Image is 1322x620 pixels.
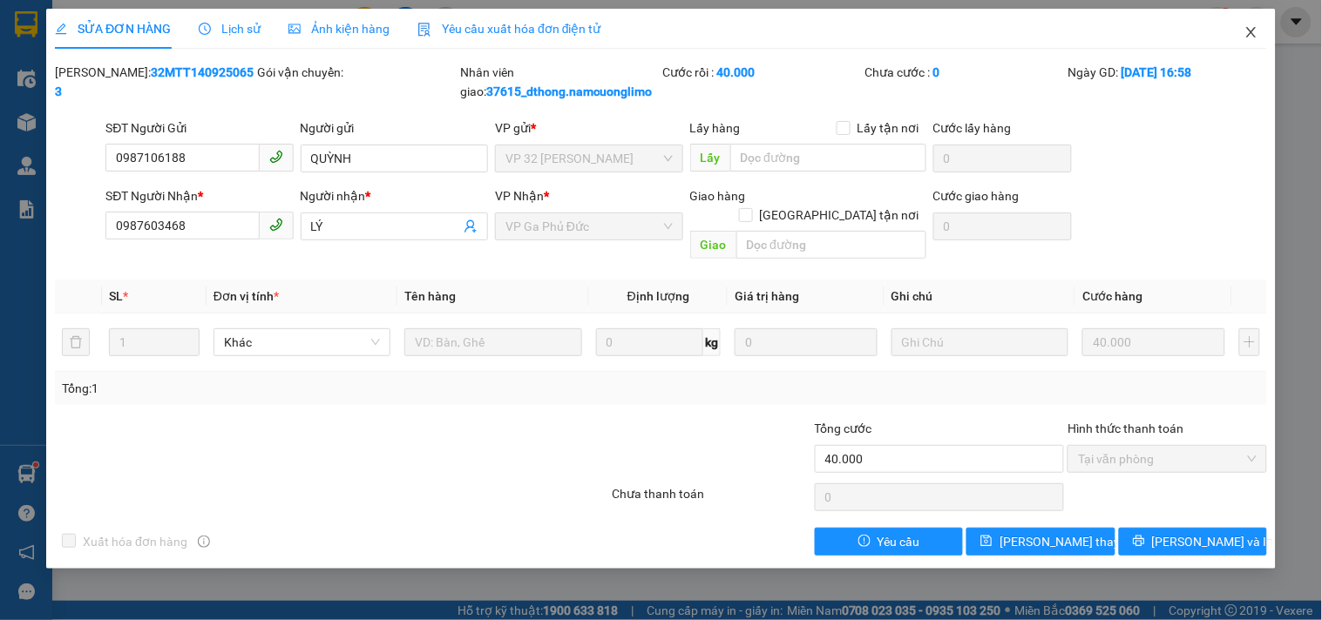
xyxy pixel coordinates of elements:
[815,528,963,556] button: exclamation-circleYêu cầu
[62,379,512,398] div: Tổng: 1
[55,65,254,98] b: 32MTT1409250653
[1119,528,1267,556] button: printer[PERSON_NAME] và In
[417,22,601,36] span: Yêu cầu xuất hóa đơn điện tử
[258,63,457,82] div: Gói vận chuyển:
[610,484,812,515] div: Chưa thanh toán
[690,189,746,203] span: Giao hàng
[858,535,871,549] span: exclamation-circle
[933,121,1012,135] label: Cước lấy hàng
[464,219,478,233] span: user-add
[1082,289,1142,303] span: Cước hàng
[627,289,689,303] span: Định lượng
[735,328,878,356] input: 0
[662,63,861,82] div: Cước rồi :
[1000,532,1139,551] span: [PERSON_NAME] thay đổi
[865,63,1064,82] div: Chưa cước :
[269,218,283,232] span: phone
[933,189,1020,203] label: Cước giao hàng
[417,23,431,37] img: icon
[163,95,729,117] li: Hotline: 1900400028
[495,189,544,203] span: VP Nhận
[892,328,1068,356] input: Ghi Chú
[1068,63,1266,82] div: Ngày GD:
[505,145,672,172] span: VP 32 Mạc Thái Tổ
[198,536,210,548] span: info-circle
[730,144,926,172] input: Dọc đường
[1078,446,1256,472] span: Tại văn phòng
[815,421,872,435] span: Tổng cước
[736,231,926,259] input: Dọc đường
[288,23,301,35] span: picture
[109,289,123,303] span: SL
[716,65,755,79] b: 40.000
[1227,9,1276,57] button: Close
[214,289,279,303] span: Đơn vị tính
[301,118,488,138] div: Người gửi
[55,63,254,101] div: [PERSON_NAME]:
[404,289,456,303] span: Tên hàng
[735,289,799,303] span: Giá trị hàng
[460,63,659,101] div: Nhân viên giao:
[105,118,293,138] div: SĐT Người Gửi
[76,532,194,551] span: Xuất hóa đơn hàng
[933,145,1073,172] input: Cước lấy hàng
[1133,535,1145,549] span: printer
[690,121,741,135] span: Lấy hàng
[505,213,672,239] span: VP Ga Phủ Đức
[1239,328,1260,356] button: plus
[55,22,171,36] span: SỬA ĐƠN HÀNG
[980,535,993,549] span: save
[163,73,729,95] li: Số nhà [STREET_ADDRESS][PERSON_NAME]
[301,186,488,206] div: Người nhận
[878,532,920,551] span: Yêu cầu
[933,65,940,79] b: 0
[1121,65,1191,79] b: [DATE] 16:58
[55,23,67,35] span: edit
[703,328,721,356] span: kg
[690,144,730,172] span: Lấy
[105,186,293,206] div: SĐT Người Nhận
[224,329,380,355] span: Khác
[1082,328,1225,356] input: 0
[1068,421,1183,435] label: Hình thức thanh toán
[62,328,90,356] button: delete
[966,528,1115,556] button: save[PERSON_NAME] thay đổi
[1152,532,1274,551] span: [PERSON_NAME] và In
[404,328,581,356] input: VD: Bàn, Ghế
[753,206,926,225] span: [GEOGRAPHIC_DATA] tận nơi
[212,20,681,68] b: Công ty TNHH Trọng Hiếu Phú Thọ - Nam Cường Limousine
[690,231,736,259] span: Giao
[199,23,211,35] span: clock-circle
[199,22,261,36] span: Lịch sử
[269,150,283,164] span: phone
[885,280,1075,313] th: Ghi chú
[1244,25,1258,39] span: close
[288,22,390,36] span: Ảnh kiện hàng
[486,84,652,98] b: 37615_dthong.namcuonglimo
[851,118,926,138] span: Lấy tận nơi
[933,212,1073,240] input: Cước giao hàng
[495,118,682,138] div: VP gửi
